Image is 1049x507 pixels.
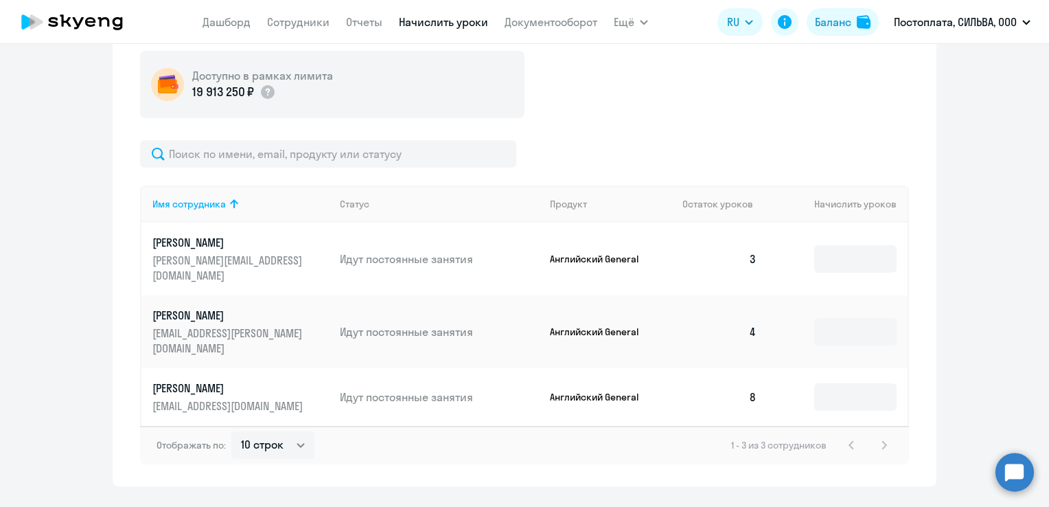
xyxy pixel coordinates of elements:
[151,68,184,101] img: wallet-circle.png
[807,8,879,36] button: Балансbalance
[682,198,753,210] span: Остаток уроков
[152,381,329,414] a: [PERSON_NAME][EMAIL_ADDRESS][DOMAIN_NAME]
[152,253,306,283] p: [PERSON_NAME][EMAIL_ADDRESS][DOMAIN_NAME]
[152,308,329,356] a: [PERSON_NAME][EMAIL_ADDRESS][PERSON_NAME][DOMAIN_NAME]
[340,324,539,339] p: Идут постоянные занятия
[550,198,587,210] div: Продукт
[267,15,330,29] a: Сотрудники
[157,439,226,451] span: Отображать по:
[192,83,254,101] p: 19 913 250 ₽
[340,390,539,405] p: Идут постоянные занятия
[192,68,333,83] h5: Доступно в рамках лимита
[340,198,539,210] div: Статус
[682,198,768,210] div: Остаток уроков
[614,14,634,30] span: Ещё
[671,295,768,368] td: 4
[815,14,851,30] div: Баланс
[152,381,306,396] p: [PERSON_NAME]
[768,185,908,223] th: Начислить уроков
[340,198,369,210] div: Статус
[857,15,871,29] img: balance
[140,140,516,168] input: Поиск по имени, email, продукту или статусу
[152,308,306,323] p: [PERSON_NAME]
[550,198,672,210] div: Продукт
[731,439,827,451] span: 1 - 3 из 3 сотрудников
[550,391,653,403] p: Английский General
[203,15,251,29] a: Дашборд
[550,253,653,265] p: Английский General
[152,198,329,210] div: Имя сотрудника
[887,5,1037,38] button: Постоплата, СИЛЬВА, ООО
[346,15,382,29] a: Отчеты
[727,14,739,30] span: RU
[340,251,539,267] p: Идут постоянные занятия
[505,15,597,29] a: Документооборот
[550,326,653,338] p: Английский General
[717,8,763,36] button: RU
[152,235,306,250] p: [PERSON_NAME]
[152,398,306,414] p: [EMAIL_ADDRESS][DOMAIN_NAME]
[614,8,648,36] button: Ещё
[152,326,306,356] p: [EMAIL_ADDRESS][PERSON_NAME][DOMAIN_NAME]
[671,223,768,295] td: 3
[399,15,488,29] a: Начислить уроки
[152,235,329,283] a: [PERSON_NAME][PERSON_NAME][EMAIL_ADDRESS][DOMAIN_NAME]
[894,14,1017,30] p: Постоплата, СИЛЬВА, ООО
[671,368,768,426] td: 8
[152,198,226,210] div: Имя сотрудника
